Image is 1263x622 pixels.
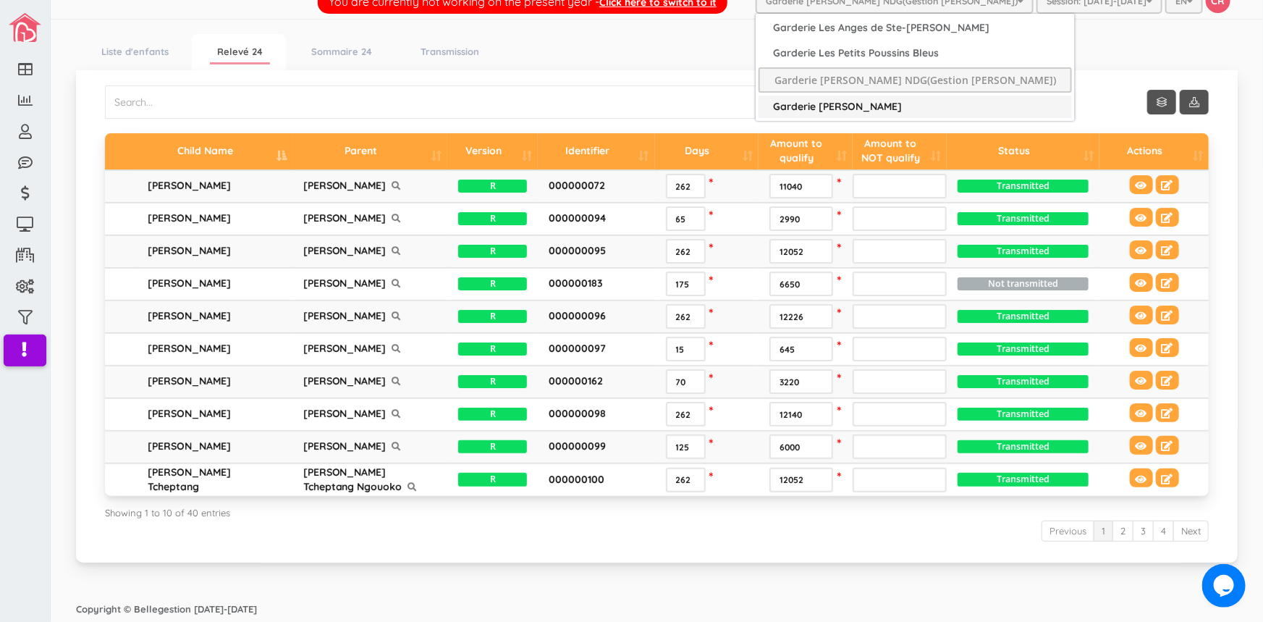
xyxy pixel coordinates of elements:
[759,133,853,170] th: Amount to qualify: activate to sort column ascending
[1133,521,1154,542] a: 3
[105,500,1209,520] div: Showing 1 to 10 of 40 entries
[958,375,1089,389] span: Transmitted
[549,473,604,486] span: 000000100
[958,245,1089,259] span: Transmitted
[137,398,292,431] td: [PERSON_NAME]
[458,310,528,324] span: R
[137,301,292,333] td: [PERSON_NAME]
[947,133,1099,170] th: Status: activate to sort column ascending
[303,179,386,192] div: [PERSON_NAME]
[549,309,606,322] span: 000000096
[1112,521,1133,542] a: 2
[1099,133,1209,170] th: Actions: activate to sort column ascending
[303,440,386,453] div: [PERSON_NAME]
[549,179,605,192] span: 000000072
[458,440,528,454] span: R
[458,375,528,389] span: R
[549,440,606,453] span: 000000099
[137,170,292,203] td: [PERSON_NAME]
[303,407,386,420] div: [PERSON_NAME]
[210,41,270,64] a: Relevé 24
[538,133,654,170] th: Identifier: activate to sort column ascending
[303,374,386,387] div: [PERSON_NAME]
[958,440,1089,454] span: Transmitted
[458,473,528,487] span: R
[958,408,1089,421] span: Transmitted
[303,277,386,290] div: [PERSON_NAME]
[958,277,1089,291] span: Not transmitted
[303,211,386,224] div: [PERSON_NAME]
[447,133,538,170] th: Version: activate to sort column ascending
[76,603,257,615] strong: Copyright © Bellegestion [DATE]-[DATE]
[458,408,528,421] span: R
[958,180,1089,193] span: Transmitted
[137,431,292,463] td: [PERSON_NAME]
[9,13,41,42] img: image
[303,466,402,493] div: [PERSON_NAME] Tcheptang Ngouoko
[413,41,486,62] a: Transmission
[137,235,292,268] td: [PERSON_NAME]
[958,473,1089,487] span: Transmitted
[458,342,528,356] span: R
[303,309,386,322] div: [PERSON_NAME]
[137,463,292,496] td: [PERSON_NAME] Tcheptang
[1153,521,1174,542] a: 4
[549,374,603,387] span: 000000162
[1173,521,1209,542] a: Next
[958,212,1089,226] span: Transmitted
[458,180,528,193] span: R
[549,342,606,355] span: 000000097
[303,244,386,257] div: [PERSON_NAME]
[105,85,841,119] input: Search...
[137,268,292,301] td: [PERSON_NAME]
[655,133,759,170] th: Days : activate to sort column ascending
[853,133,947,170] th: Amount to NOT qualify: activate to sort column ascending
[1094,521,1113,542] a: 1
[137,333,292,366] td: [PERSON_NAME]
[458,245,528,259] span: R
[304,41,379,62] a: Sommaire 24
[303,342,386,355] div: [PERSON_NAME]
[958,310,1089,324] span: Transmitted
[137,133,292,170] th: Child Name: activate to sort column descending
[137,203,292,235] td: [PERSON_NAME]
[1042,521,1094,542] a: Previous
[549,407,606,420] span: 000000098
[458,277,528,291] span: R
[1202,564,1249,608] iframe: chat widget
[549,277,603,290] span: 000000183
[458,212,528,226] span: R
[137,366,292,398] td: [PERSON_NAME]
[94,41,176,62] a: Liste d'enfants
[549,244,606,257] span: 000000095
[292,133,447,170] th: Parent: activate to sort column ascending
[549,211,606,224] span: 000000094
[958,342,1089,356] span: Transmitted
